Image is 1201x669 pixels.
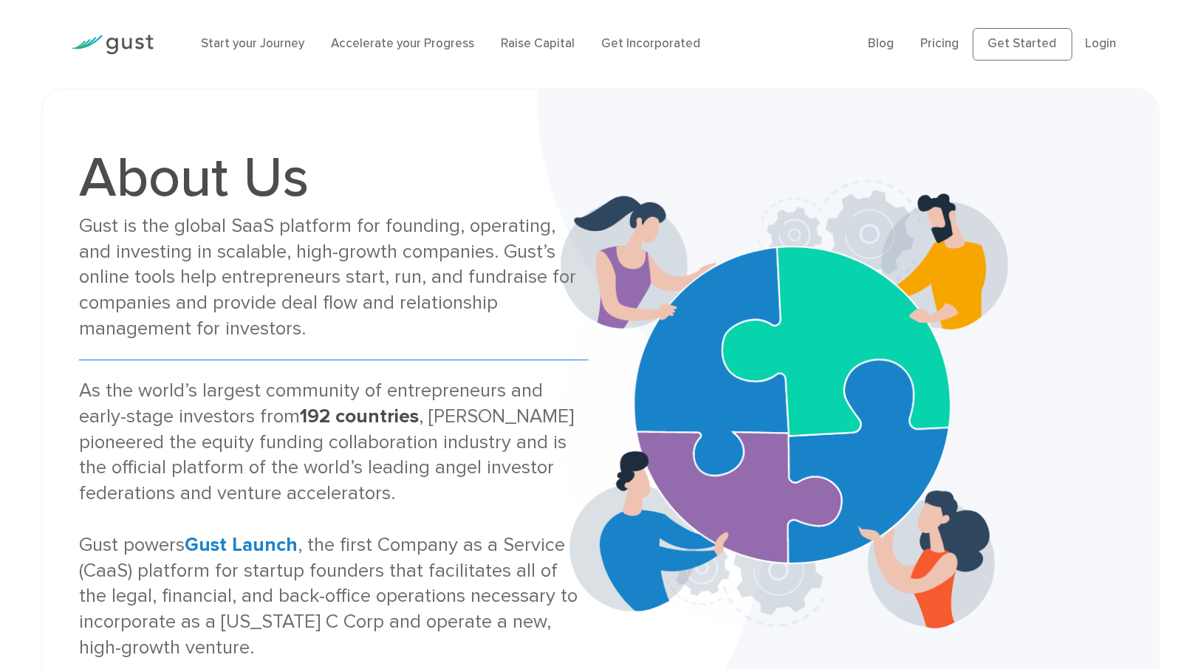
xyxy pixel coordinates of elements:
[79,213,589,342] div: Gust is the global SaaS platform for founding, operating, and investing in scalable, high-growth ...
[185,533,298,556] a: Gust Launch
[921,36,959,51] a: Pricing
[71,35,154,55] img: Gust Logo
[201,36,304,51] a: Start your Journey
[869,36,894,51] a: Blog
[79,150,589,206] h1: About Us
[601,36,700,51] a: Get Incorporated
[300,405,419,428] strong: 192 countries
[1086,36,1117,51] a: Login
[331,36,474,51] a: Accelerate your Progress
[973,28,1072,61] a: Get Started
[501,36,575,51] a: Raise Capital
[79,378,589,661] div: As the world’s largest community of entrepreneurs and early-stage investors from , [PERSON_NAME] ...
